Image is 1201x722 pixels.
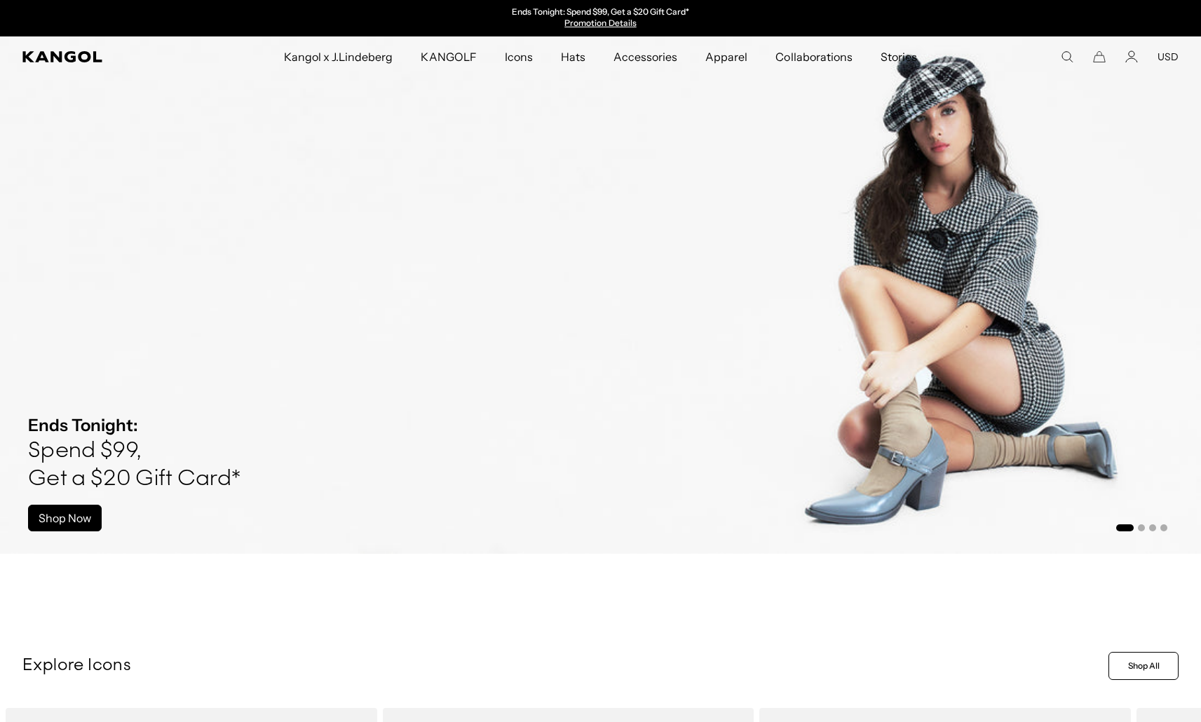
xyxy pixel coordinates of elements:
div: Announcement [456,7,745,29]
slideshow-component: Announcement bar [456,7,745,29]
span: KANGOLF [421,36,476,77]
span: Stories [881,36,917,77]
a: Shop All [1108,652,1179,680]
span: Accessories [613,36,677,77]
button: Go to slide 1 [1116,524,1134,531]
span: Kangol x J.Lindeberg [284,36,393,77]
a: Account [1125,50,1138,63]
summary: Search here [1061,50,1073,63]
button: Go to slide 2 [1138,524,1145,531]
a: Stories [867,36,931,77]
a: Apparel [691,36,761,77]
a: Accessories [599,36,691,77]
button: Go to slide 3 [1149,524,1156,531]
h4: Spend $99, [28,437,240,465]
a: Hats [547,36,599,77]
span: Apparel [705,36,747,77]
a: Collaborations [761,36,866,77]
span: Icons [505,36,533,77]
button: Cart [1093,50,1106,63]
a: KANGOLF [407,36,490,77]
a: Icons [491,36,547,77]
span: Hats [561,36,585,77]
a: Shop Now [28,505,102,531]
ul: Select a slide to show [1115,522,1167,533]
p: Explore Icons [22,655,1103,676]
span: Collaborations [775,36,852,77]
div: 1 of 2 [456,7,745,29]
a: Promotion Details [564,18,636,28]
button: Go to slide 4 [1160,524,1167,531]
a: Kangol [22,51,187,62]
a: Kangol x J.Lindeberg [270,36,407,77]
button: USD [1158,50,1179,63]
h4: Get a $20 Gift Card* [28,465,240,493]
p: Ends Tonight: Spend $99, Get a $20 Gift Card* [512,7,689,18]
strong: Ends Tonight: [28,415,138,435]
